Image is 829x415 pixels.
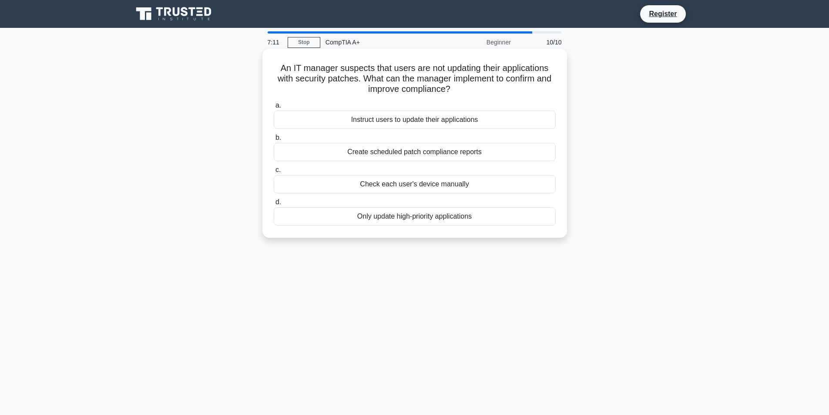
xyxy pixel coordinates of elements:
[274,175,556,193] div: Check each user's device manually
[275,166,281,173] span: c.
[274,207,556,226] div: Only update high-priority applications
[274,111,556,129] div: Instruct users to update their applications
[274,143,556,161] div: Create scheduled patch compliance reports
[262,34,288,51] div: 7:11
[644,8,682,19] a: Register
[275,134,281,141] span: b.
[440,34,516,51] div: Beginner
[516,34,567,51] div: 10/10
[320,34,440,51] div: CompTIA A+
[275,101,281,109] span: a.
[275,198,281,206] span: d.
[273,63,557,95] h5: An IT manager suspects that users are not updating their applications with security patches. What...
[288,37,320,48] a: Stop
